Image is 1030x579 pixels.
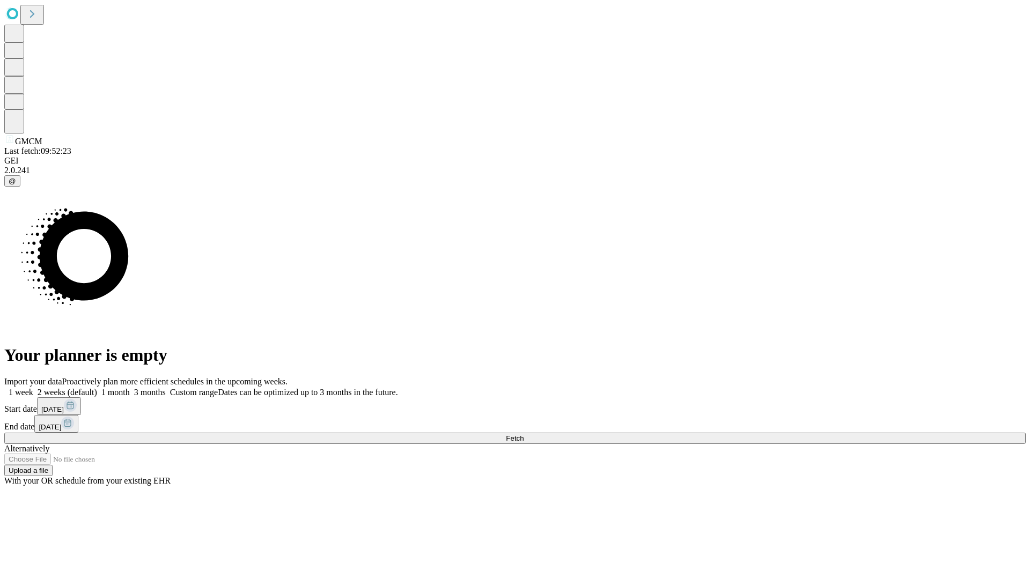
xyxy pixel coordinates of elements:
[4,175,20,187] button: @
[62,377,288,386] span: Proactively plan more efficient schedules in the upcoming weeks.
[9,177,16,185] span: @
[101,388,130,397] span: 1 month
[4,146,71,155] span: Last fetch: 09:52:23
[218,388,398,397] span: Dates can be optimized up to 3 months in the future.
[34,415,78,433] button: [DATE]
[15,137,42,146] span: GMCM
[4,377,62,386] span: Import your data
[170,388,218,397] span: Custom range
[39,423,61,431] span: [DATE]
[41,405,64,413] span: [DATE]
[4,433,1026,444] button: Fetch
[37,397,81,415] button: [DATE]
[4,397,1026,415] div: Start date
[4,476,171,485] span: With your OR schedule from your existing EHR
[4,465,53,476] button: Upload a file
[9,388,33,397] span: 1 week
[134,388,166,397] span: 3 months
[4,444,49,453] span: Alternatively
[4,345,1026,365] h1: Your planner is empty
[38,388,97,397] span: 2 weeks (default)
[4,156,1026,166] div: GEI
[4,415,1026,433] div: End date
[506,434,524,442] span: Fetch
[4,166,1026,175] div: 2.0.241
